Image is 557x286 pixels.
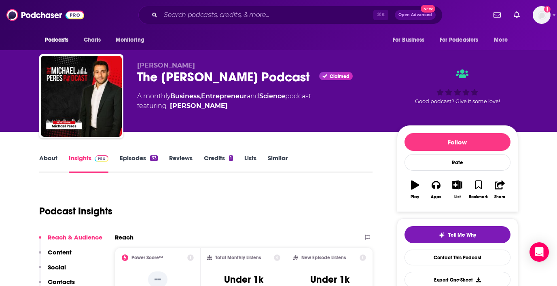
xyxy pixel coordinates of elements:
[169,154,193,173] a: Reviews
[489,175,510,204] button: Share
[224,273,263,286] h3: Under 1k
[405,154,510,171] div: Rate
[510,8,523,22] a: Show notifications dropdown
[39,263,66,278] button: Social
[438,232,445,238] img: tell me why sparkle
[310,273,349,286] h3: Under 1k
[405,175,426,204] button: Play
[41,56,122,137] img: The Michael Peres Podcast
[440,34,479,46] span: For Podcasters
[469,195,488,199] div: Bookmark
[405,226,510,243] button: tell me why sparkleTell Me Why
[6,7,84,23] img: Podchaser - Follow, Share and Rate Podcasts
[39,32,79,48] button: open menu
[39,205,112,217] h1: Podcast Insights
[201,92,247,100] a: Entrepreneur
[215,255,261,261] h2: Total Monthly Listens
[110,32,155,48] button: open menu
[95,155,109,162] img: Podchaser Pro
[468,175,489,204] button: Bookmark
[161,8,373,21] input: Search podcasts, credits, & more...
[431,195,441,199] div: Apps
[405,133,510,151] button: Follow
[150,155,157,161] div: 33
[259,92,285,100] a: Science
[426,175,447,204] button: Apps
[120,154,157,173] a: Episodes33
[137,101,311,111] span: featuring
[454,195,461,199] div: List
[490,8,504,22] a: Show notifications dropdown
[533,6,551,24] span: Logged in as addi44
[330,74,349,78] span: Claimed
[84,34,101,46] span: Charts
[204,154,233,173] a: Credits1
[138,6,443,24] div: Search podcasts, credits, & more...
[137,61,195,69] span: [PERSON_NAME]
[395,10,436,20] button: Open AdvancedNew
[268,154,288,173] a: Similar
[69,154,109,173] a: InsightsPodchaser Pro
[434,32,490,48] button: open menu
[244,154,256,173] a: Lists
[393,34,425,46] span: For Business
[229,155,233,161] div: 1
[170,101,228,111] a: Michael Peres
[533,6,551,24] button: Show profile menu
[247,92,259,100] span: and
[488,32,518,48] button: open menu
[387,32,435,48] button: open menu
[45,34,69,46] span: Podcasts
[39,233,102,248] button: Reach & Audience
[373,10,388,20] span: ⌘ K
[48,278,75,286] p: Contacts
[533,6,551,24] img: User Profile
[116,34,144,46] span: Monitoring
[200,92,201,100] span: ,
[398,13,432,17] span: Open Advanced
[131,255,163,261] h2: Power Score™
[137,91,311,111] div: A monthly podcast
[39,248,72,263] button: Content
[529,242,549,262] div: Open Intercom Messenger
[405,250,510,265] a: Contact This Podcast
[448,232,476,238] span: Tell Me Why
[48,233,102,241] p: Reach & Audience
[48,248,72,256] p: Content
[397,61,518,112] div: Good podcast? Give it some love!
[39,154,57,173] a: About
[544,6,551,13] svg: Add a profile image
[411,195,419,199] div: Play
[447,175,468,204] button: List
[421,5,435,13] span: New
[301,255,346,261] h2: New Episode Listens
[170,92,200,100] a: Business
[78,32,106,48] a: Charts
[48,263,66,271] p: Social
[494,34,508,46] span: More
[415,98,500,104] span: Good podcast? Give it some love!
[494,195,505,199] div: Share
[115,233,133,241] h2: Reach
